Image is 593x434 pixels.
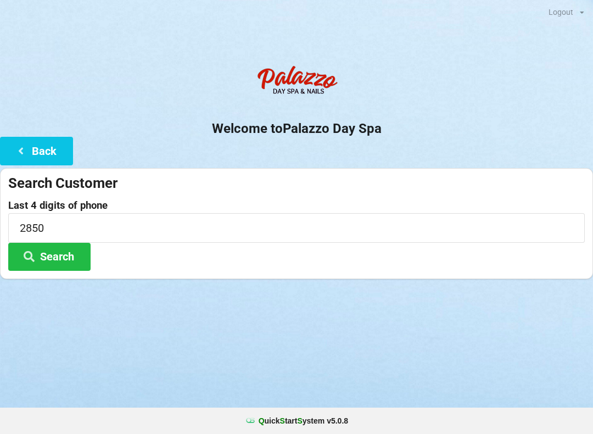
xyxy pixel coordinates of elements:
img: PalazzoDaySpaNails-Logo.png [253,60,340,104]
span: Q [259,416,265,425]
img: favicon.ico [245,415,256,426]
div: Logout [549,8,573,16]
span: S [280,416,285,425]
div: Search Customer [8,174,585,192]
button: Search [8,243,91,271]
input: 0000 [8,213,585,242]
b: uick tart ystem v 5.0.8 [259,415,348,426]
label: Last 4 digits of phone [8,200,585,211]
span: S [297,416,302,425]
